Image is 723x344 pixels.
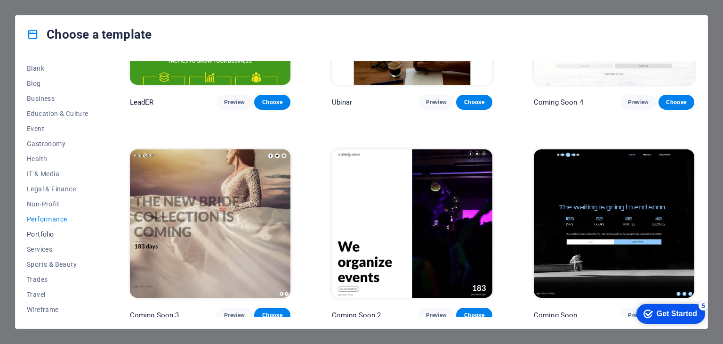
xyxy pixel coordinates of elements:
[332,98,353,107] p: Ubinar
[666,98,687,106] span: Choose
[620,308,656,323] button: Preview
[27,287,88,302] button: Travel
[332,311,381,320] p: Coming Soon 2
[27,151,88,166] button: Health
[27,257,88,272] button: Sports & Beauty
[426,98,447,106] span: Preview
[8,5,76,25] div: Get Started 5 items remaining, 0% complete
[224,311,245,319] span: Preview
[628,98,649,106] span: Preview
[456,308,492,323] button: Choose
[262,98,282,106] span: Choose
[27,200,88,208] span: Non-Profit
[27,80,88,87] span: Blog
[254,95,290,110] button: Choose
[217,308,252,323] button: Preview
[27,155,88,163] span: Health
[27,272,88,287] button: Trades
[418,95,454,110] button: Preview
[534,311,578,320] p: Coming Soon
[27,95,88,102] span: Business
[332,149,492,297] img: Coming Soon 2
[27,276,88,283] span: Trades
[27,227,88,242] button: Portfolio
[464,98,484,106] span: Choose
[418,308,454,323] button: Preview
[534,149,694,297] img: Coming Soon
[27,106,88,121] button: Education & Culture
[217,95,252,110] button: Preview
[27,302,88,317] button: Wireframe
[254,308,290,323] button: Choose
[27,110,88,117] span: Education & Culture
[27,121,88,136] button: Event
[27,185,88,193] span: Legal & Finance
[27,170,88,178] span: IT & Media
[464,311,484,319] span: Choose
[426,311,447,319] span: Preview
[27,27,152,42] h4: Choose a template
[27,261,88,268] span: Sports & Beauty
[27,166,88,181] button: IT & Media
[27,215,88,223] span: Performance
[27,91,88,106] button: Business
[70,2,79,11] div: 5
[27,125,88,132] span: Event
[130,311,179,320] p: Coming Soon 3
[27,76,88,91] button: Blog
[27,136,88,151] button: Gastronomy
[659,95,694,110] button: Choose
[224,98,245,106] span: Preview
[27,306,88,313] span: Wireframe
[27,61,88,76] button: Blank
[27,181,88,197] button: Legal & Finance
[27,140,88,147] span: Gastronomy
[620,95,656,110] button: Preview
[456,95,492,110] button: Choose
[27,230,88,238] span: Portfolio
[27,242,88,257] button: Services
[27,65,88,72] span: Blank
[628,311,649,319] span: Preview
[27,197,88,212] button: Non-Profit
[262,311,282,319] span: Choose
[27,246,88,253] span: Services
[534,98,583,107] p: Coming Soon 4
[27,291,88,298] span: Travel
[130,98,154,107] p: LeadER
[28,10,68,19] div: Get Started
[130,149,290,297] img: Coming Soon 3
[27,212,88,227] button: Performance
